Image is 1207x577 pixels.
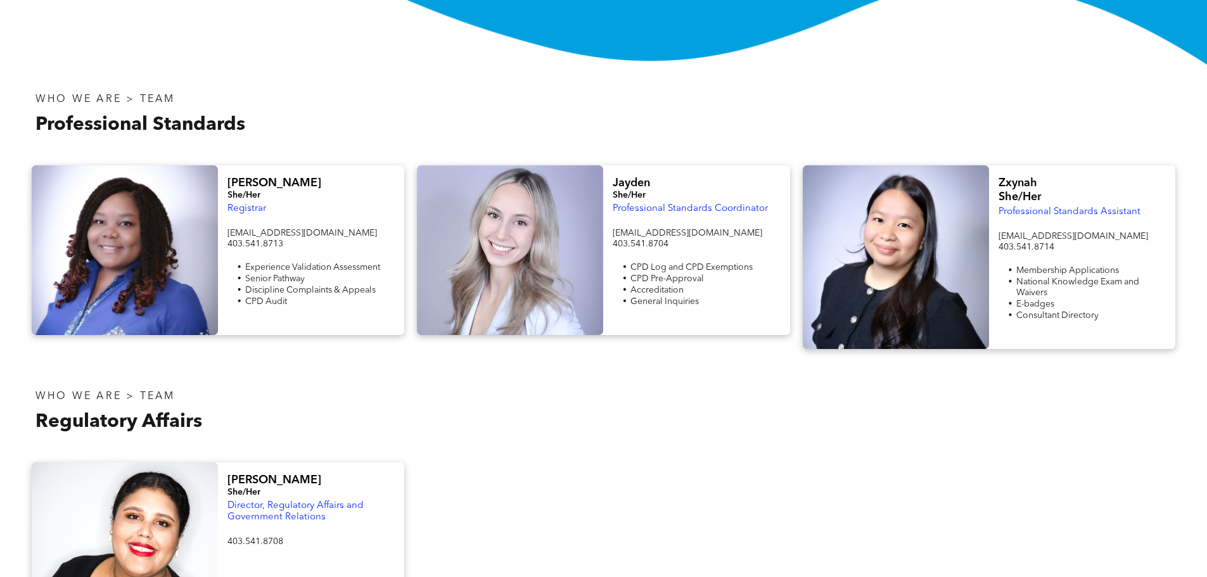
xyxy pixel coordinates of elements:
[227,204,266,213] span: Registrar
[1016,266,1119,275] span: Membership Applications
[630,297,699,306] span: General Inquiries
[227,229,377,238] span: [EMAIL_ADDRESS][DOMAIN_NAME]
[227,177,321,189] span: [PERSON_NAME]
[35,412,202,431] span: Regulatory Affairs
[245,263,380,272] span: Experience Validation Assessment
[245,274,305,283] span: Senior Pathway
[999,177,1042,203] span: Zxynah She/Her
[227,488,260,497] span: She/Her
[1016,300,1054,308] span: E-badges
[245,297,287,306] span: CPD Audit
[227,537,283,546] span: 403.541.8708
[1016,311,1099,320] span: Consultant Directory
[1016,277,1139,297] span: National Knowledge Exam and Waivers
[613,239,668,248] span: 403.541.8704
[613,191,646,200] span: She/Her
[227,239,283,248] span: 403.541.8713
[630,286,684,295] span: Accreditation
[613,229,762,238] span: [EMAIL_ADDRESS][DOMAIN_NAME]
[613,177,650,189] span: Jayden
[245,286,376,295] span: Discipline Complaints & Appeals
[630,263,753,272] span: CPD Log and CPD Exemptions
[227,474,321,486] span: [PERSON_NAME]
[35,115,245,134] span: Professional Standards
[630,274,704,283] span: CPD Pre-Approval
[613,204,768,213] span: Professional Standards Coordinator
[35,391,175,402] span: WHO WE ARE > TEAM
[227,501,364,522] span: Director, Regulatory Affairs and Government Relations
[999,232,1148,241] span: [EMAIL_ADDRESS][DOMAIN_NAME]
[227,191,260,200] span: She/Her
[999,243,1054,251] span: 403.541.8714
[999,207,1140,217] span: Professional Standards Assistant
[35,94,175,105] span: WHO WE ARE > TEAM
